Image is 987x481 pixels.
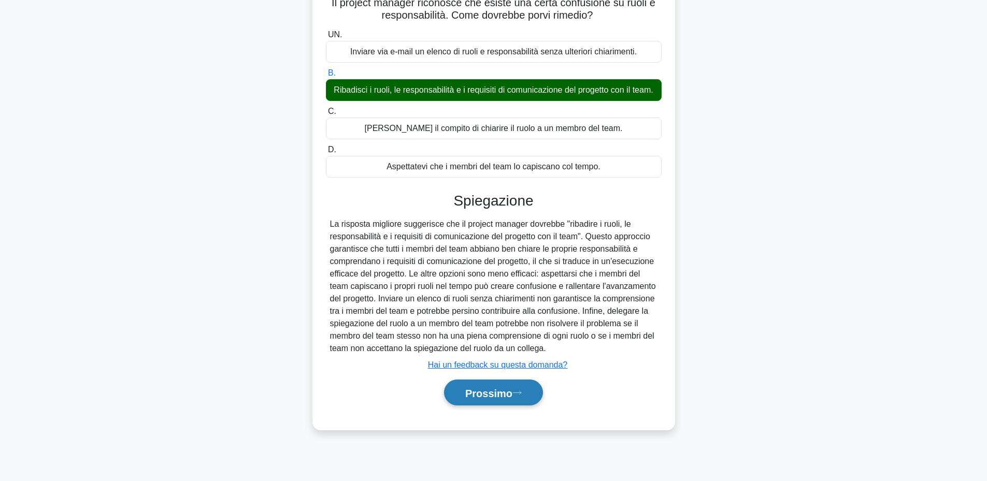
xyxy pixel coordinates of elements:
[328,68,336,77] font: B.
[334,85,653,94] font: Ribadisci i ruoli, le responsabilità e i requisiti di comunicazione del progetto con il team.
[387,162,600,171] font: Aspettatevi che i membri del team lo capiscano col tempo.
[465,387,512,399] font: Prossimo
[444,380,543,406] button: Prossimo
[350,47,637,56] font: Inviare via e-mail un elenco di ruoli e responsabilità senza ulteriori chiarimenti.
[328,30,342,39] font: UN.
[330,220,656,353] font: La risposta migliore suggerisce che il project manager dovrebbe "ribadire i ruoli, le responsabil...
[328,107,336,115] font: C.
[365,124,623,133] font: [PERSON_NAME] il compito di chiarire il ruolo a un membro del team.
[453,193,533,209] font: Spiegazione
[428,360,568,369] a: Hai un feedback su questa domanda?
[328,145,336,154] font: D.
